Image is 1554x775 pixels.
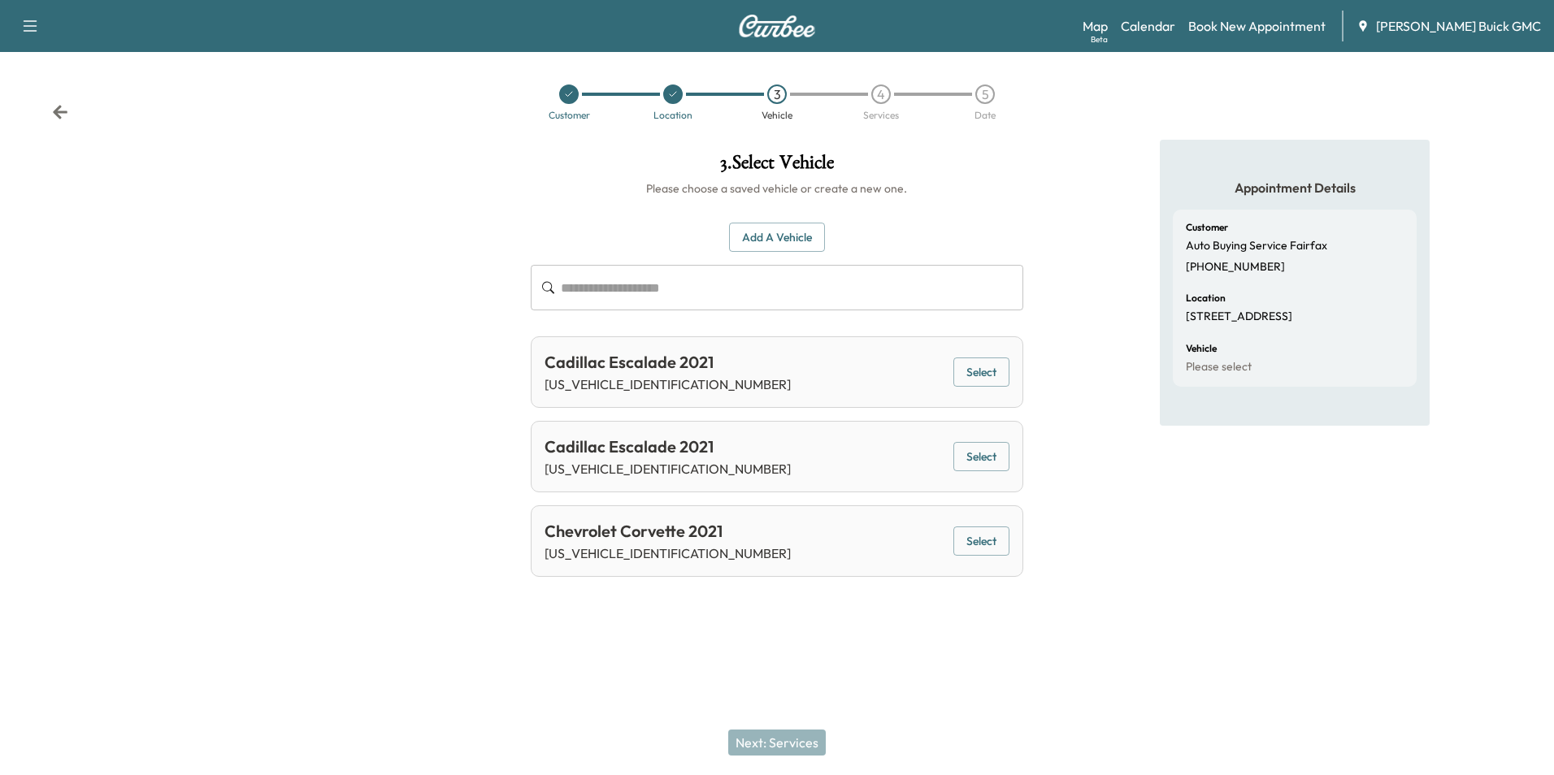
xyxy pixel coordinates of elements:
div: Back [52,104,68,120]
a: Calendar [1121,16,1175,36]
p: Please select [1186,360,1252,375]
h5: Appointment Details [1173,179,1417,197]
div: Vehicle [762,110,792,120]
button: Select [953,442,1009,472]
h6: Please choose a saved vehicle or create a new one. [531,180,1022,197]
div: Services [863,110,899,120]
h1: 3 . Select Vehicle [531,153,1022,180]
div: Chevrolet Corvette 2021 [545,519,791,543]
h6: Vehicle [1186,344,1217,353]
div: Location [653,110,692,120]
a: MapBeta [1083,16,1108,36]
div: Customer [549,110,590,120]
p: Auto Buying Service Fairfax [1186,239,1327,253]
button: Select [953,526,1009,556]
div: 3 [767,84,787,104]
div: 4 [871,84,891,104]
p: [US_VEHICLE_IDENTIFICATION_NUMBER] [545,459,791,478]
div: Beta [1091,33,1108,45]
div: 5 [975,84,995,104]
button: Select [953,357,1009,387]
a: Book New Appointment [1188,16,1326,36]
div: Cadillac Escalade 2021 [545,435,791,459]
p: [STREET_ADDRESS] [1186,310,1292,324]
h6: Location [1186,293,1226,303]
div: Date [975,110,996,120]
button: Add a Vehicle [729,223,825,253]
span: [PERSON_NAME] Buick GMC [1376,16,1541,36]
h6: Customer [1186,223,1228,232]
img: Curbee Logo [738,15,816,37]
p: [PHONE_NUMBER] [1186,260,1285,275]
p: [US_VEHICLE_IDENTIFICATION_NUMBER] [545,543,791,563]
p: [US_VEHICLE_IDENTIFICATION_NUMBER] [545,375,791,394]
div: Cadillac Escalade 2021 [545,350,791,375]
